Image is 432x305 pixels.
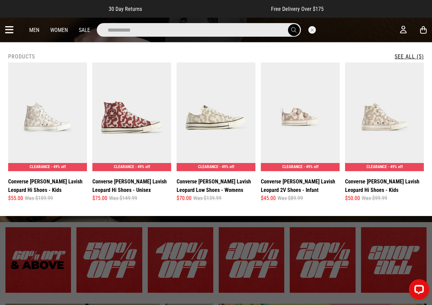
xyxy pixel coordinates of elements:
[50,27,68,33] a: Women
[177,177,255,194] a: Converse [PERSON_NAME] Lavish Leopard Low Shoes - Womens
[109,194,137,202] span: Was $149.99
[8,53,35,60] h2: Products
[261,194,276,202] span: $45.00
[308,26,316,34] button: Close search
[30,164,50,169] span: CLEARANCE
[345,62,424,171] img: Converse Chuck Taylor Lavish Leopard Hi Shoes - Kids in Pink
[156,5,257,12] iframe: Customer reviews powered by Trustpilot
[177,194,192,202] span: $70.00
[395,53,424,60] a: See All (5)
[114,164,134,169] span: CLEARANCE
[29,27,39,33] a: Men
[345,194,360,202] span: $50.00
[345,177,424,194] a: Converse [PERSON_NAME] Lavish Leopard Hi Shoes - Kids
[25,194,53,202] span: Was $109.99
[51,164,66,169] span: - 49% off
[177,62,255,171] img: Converse Chuck Taylor Lavish Leopard Low Shoes - Womens in Pink
[366,164,387,169] span: CLEARANCE
[8,177,87,194] a: Converse [PERSON_NAME] Lavish Leopard Hi Shoes - Kids
[271,6,324,12] span: Free Delivery Over $175
[198,164,218,169] span: CLEARANCE
[109,6,142,12] span: 30 Day Returns
[92,177,171,194] a: Converse [PERSON_NAME] Lavish Leopard Hi Shoes - Unisex
[388,164,403,169] span: - 49% off
[193,194,221,202] span: Was $139.99
[92,62,171,171] img: Converse Chuck Taylor Lavish Leopard Hi Shoes - Unisex in Pink
[79,27,90,33] a: Sale
[362,194,387,202] span: Was $99.99
[282,164,303,169] span: CLEARANCE
[219,164,234,169] span: - 49% off
[261,177,340,194] a: Converse [PERSON_NAME] Lavish Leopard 2V Shoes - Infant
[261,62,340,171] img: Converse Chuck Taylor Lavish Leopard 2v Shoes - Infant in Pink
[403,276,432,305] iframe: LiveChat chat widget
[277,194,303,202] span: Was $89.99
[135,164,150,169] span: - 49% off
[8,62,87,171] img: Converse Chuck Taylor Lavish Leopard Hi Shoes - Kids in Pink
[8,194,23,202] span: $55.00
[92,194,107,202] span: $75.00
[304,164,319,169] span: - 49% off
